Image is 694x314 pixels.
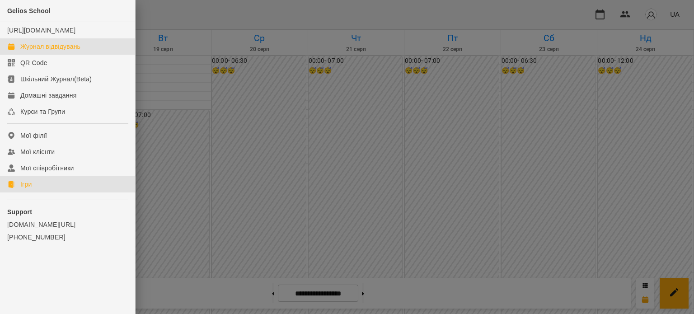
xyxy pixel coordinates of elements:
a: [DOMAIN_NAME][URL] [7,220,128,229]
span: Gelios School [7,7,51,14]
a: [PHONE_NUMBER] [7,233,128,242]
p: Support [7,207,128,216]
div: Домашні завдання [20,91,76,100]
div: Шкільний Журнал(Beta) [20,75,92,84]
div: Журнал відвідувань [20,42,80,51]
div: Мої клієнти [20,147,55,156]
div: Ігри [20,180,32,189]
a: [URL][DOMAIN_NAME] [7,27,75,34]
div: Мої філії [20,131,47,140]
div: Курси та Групи [20,107,65,116]
div: QR Code [20,58,47,67]
div: Мої співробітники [20,164,74,173]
